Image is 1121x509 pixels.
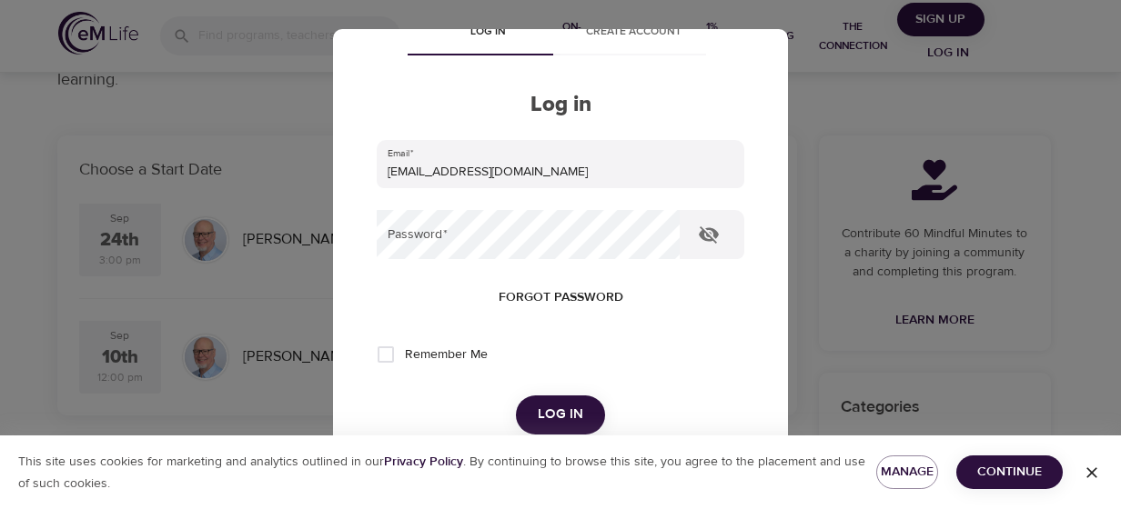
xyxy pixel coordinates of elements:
[538,403,583,426] span: Log in
[571,23,695,42] span: Create account
[971,461,1048,484] span: Continue
[377,92,744,118] h2: Log in
[491,281,631,314] button: Forgot password
[891,461,924,484] span: Manage
[377,12,744,55] div: disabled tabs example
[384,454,463,470] b: Privacy Policy
[499,286,623,309] span: Forgot password
[405,345,488,364] span: Remember Me
[516,395,605,434] button: Log in
[426,23,550,42] span: Log in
